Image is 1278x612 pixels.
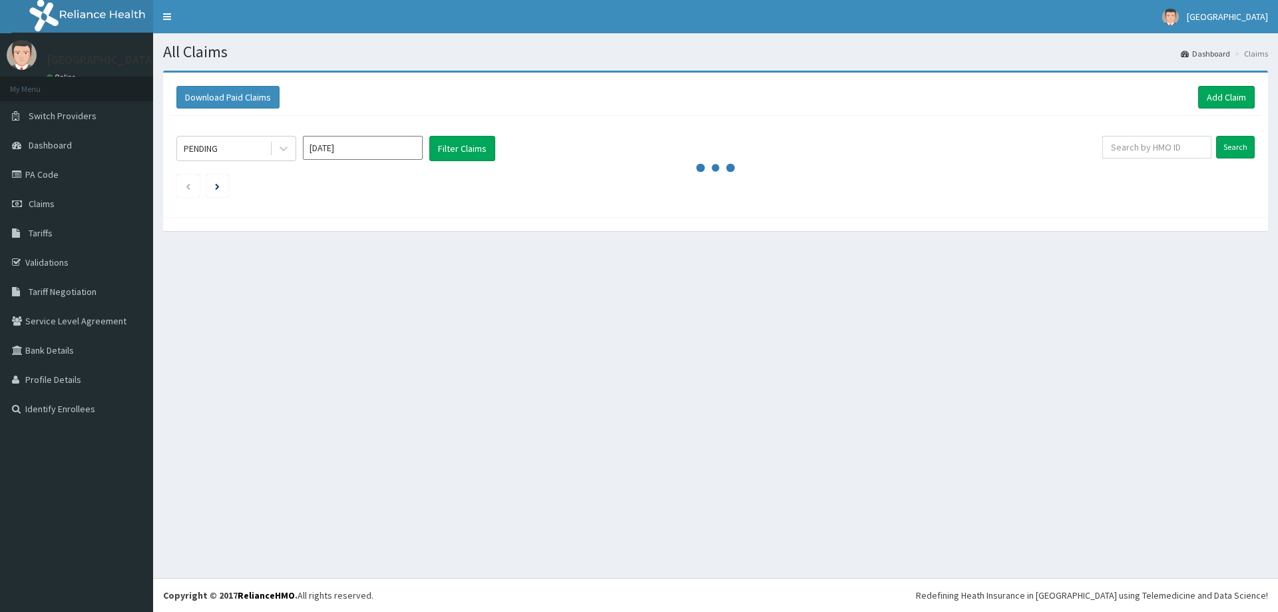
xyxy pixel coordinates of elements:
span: [GEOGRAPHIC_DATA] [1187,11,1268,23]
span: Dashboard [29,139,72,151]
a: Online [47,73,79,82]
span: Switch Providers [29,110,97,122]
input: Search by HMO ID [1102,136,1211,158]
div: Redefining Heath Insurance in [GEOGRAPHIC_DATA] using Telemedicine and Data Science! [916,589,1268,602]
span: Claims [29,198,55,210]
span: Tariff Negotiation [29,286,97,298]
button: Filter Claims [429,136,495,161]
li: Claims [1231,48,1268,59]
input: Select Month and Year [303,136,423,160]
svg: audio-loading [696,148,736,188]
span: Tariffs [29,227,53,239]
input: Search [1216,136,1255,158]
a: Next page [215,180,220,192]
h1: All Claims [163,43,1268,61]
a: RelianceHMO [238,589,295,601]
a: Add Claim [1198,86,1255,109]
button: Download Paid Claims [176,86,280,109]
a: Previous page [185,180,191,192]
img: User Image [7,40,37,70]
a: Dashboard [1181,48,1230,59]
footer: All rights reserved. [153,578,1278,612]
img: User Image [1162,9,1179,25]
p: [GEOGRAPHIC_DATA] [47,54,156,66]
strong: Copyright © 2017 . [163,589,298,601]
div: PENDING [184,142,218,155]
